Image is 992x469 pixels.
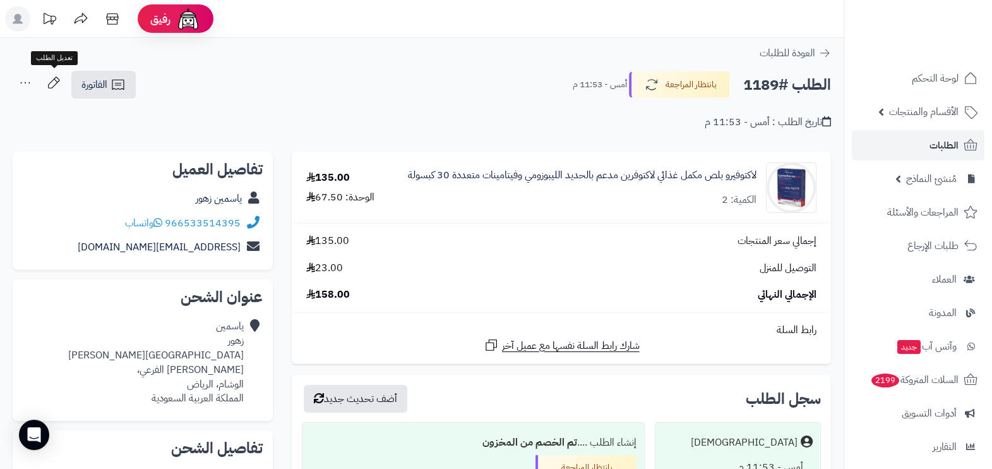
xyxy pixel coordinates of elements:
a: السلات المتروكة2199 [852,365,984,395]
span: المراجعات والأسئلة [887,204,959,221]
a: التقارير [852,432,984,462]
div: Open Intercom Messenger [19,420,49,450]
a: لاكتوفيرو بلص مكمل غذائي لاكتوفرين مدعم بالحديد الليبوزومي وفيتامينات متعددة 30 كبسولة [408,168,756,183]
span: التوصيل للمنزل [760,261,816,276]
a: العملاء [852,264,984,295]
a: الفاتورة [71,71,136,99]
span: 23.00 [306,261,343,276]
a: المدونة [852,298,984,328]
a: ياسمين زهور [196,191,242,206]
h3: سجل الطلب [746,391,821,406]
span: الطلبات [929,137,959,154]
div: رابط السلة [297,323,826,338]
small: أمس - 11:53 م [573,78,627,91]
span: الإجمالي النهائي [758,288,816,302]
div: تاريخ الطلب : أمس - 11:53 م [705,115,831,130]
a: طلبات الإرجاع [852,231,984,261]
a: المراجعات والأسئلة [852,197,984,228]
div: تعديل الطلب [31,51,78,65]
a: 966533514395 [165,216,241,231]
a: تحديثات المنصة [33,6,65,35]
h2: الطلب #1189 [743,72,831,98]
div: إنشاء الطلب .... [310,430,636,455]
a: شارك رابط السلة نفسها مع عميل آخر [484,338,640,353]
span: طلبات الإرجاع [907,237,959,255]
a: الطلبات [852,130,984,161]
h2: تفاصيل العميل [23,162,263,177]
span: العودة للطلبات [760,46,815,61]
span: وآتس آب [896,338,957,355]
div: [DEMOGRAPHIC_DATA] [691,435,798,450]
span: جديد [897,340,921,354]
a: وآتس آبجديد [852,331,984,362]
a: لوحة التحكم [852,63,984,94]
img: 1757889716-LactoferroPlus%2030%20Capsules-90x90.jpg [767,162,816,213]
a: [EMAIL_ADDRESS][DOMAIN_NAME] [78,240,241,255]
span: السلات المتروكة [870,371,959,389]
span: 2199 [871,374,899,387]
b: تم الخصم من المخزون [482,435,577,450]
span: 158.00 [306,288,350,302]
button: أضف تحديث جديد [304,385,407,413]
button: بانتظار المراجعة [629,71,730,98]
span: المدونة [929,304,957,322]
span: أدوات التسويق [902,405,957,422]
img: ai-face.png [176,6,201,32]
span: الفاتورة [81,77,107,92]
span: شارك رابط السلة نفسها مع عميل آخر [502,339,640,353]
div: الوحدة: 67.50 [306,190,374,205]
span: مُنشئ النماذج [906,170,957,188]
span: العملاء [932,271,957,288]
a: العودة للطلبات [760,46,831,61]
div: الكمية: 2 [722,193,756,207]
div: 135.00 [306,171,350,185]
h2: تفاصيل الشحن [23,441,263,456]
h2: عنوان الشحن [23,289,263,305]
div: ياسمين زهور [GEOGRAPHIC_DATA][PERSON_NAME] [PERSON_NAME] الفرعي، الوشام، الرياض المملكة العربية ا... [23,319,244,406]
span: الأقسام والمنتجات [889,103,959,121]
span: رفيق [150,11,170,27]
span: 135.00 [306,234,349,248]
span: لوحة التحكم [912,70,959,87]
a: واتساب [125,216,162,231]
span: إجمالي سعر المنتجات [738,234,816,248]
a: أدوات التسويق [852,398,984,429]
span: التقارير [933,438,957,456]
